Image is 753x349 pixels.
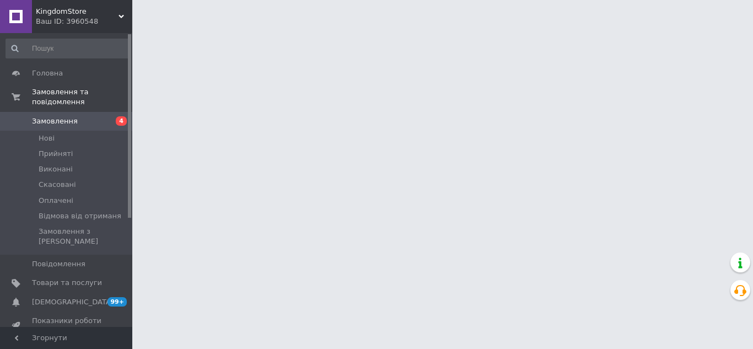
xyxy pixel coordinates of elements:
span: Товари та послуги [32,278,102,288]
span: Прийняті [39,149,73,159]
span: Оплачені [39,196,73,206]
input: Пошук [6,39,130,58]
span: 99+ [107,297,127,307]
span: Відмова від отриманя [39,211,121,221]
span: Замовлення з [PERSON_NAME] [39,227,129,246]
span: Скасовані [39,180,76,190]
span: [DEMOGRAPHIC_DATA] [32,297,114,307]
span: Показники роботи компанії [32,316,102,336]
span: Головна [32,68,63,78]
span: Повідомлення [32,259,85,269]
span: Замовлення та повідомлення [32,87,132,107]
span: Виконані [39,164,73,174]
span: Нові [39,133,55,143]
span: 4 [116,116,127,126]
span: KingdomStore [36,7,119,17]
div: Ваш ID: 3960548 [36,17,132,26]
span: Замовлення [32,116,78,126]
